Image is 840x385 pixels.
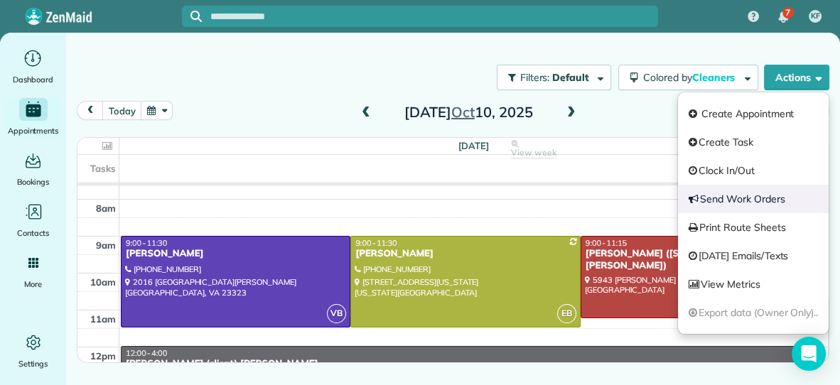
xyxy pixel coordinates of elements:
[497,65,611,90] button: Filters: Default
[451,103,475,121] span: Oct
[96,202,116,214] span: 8am
[17,226,49,240] span: Contacts
[17,175,50,189] span: Bookings
[6,98,60,138] a: Appointments
[678,242,829,270] a: [DATE] Emails/Texts
[520,71,550,84] span: Filters:
[552,71,590,84] span: Default
[102,101,141,120] button: today
[379,104,557,120] h2: [DATE] 10, 2025
[126,348,167,358] span: 12:00 - 4:00
[768,1,798,33] div: 7 unread notifications
[785,7,790,18] span: 7
[458,140,489,151] span: [DATE]
[90,276,116,288] span: 10am
[764,65,829,90] button: Actions
[511,147,556,158] span: View week
[678,185,829,213] a: Send Work Orders
[811,11,820,22] span: KF
[125,248,346,260] div: [PERSON_NAME]
[792,337,826,371] div: Open Intercom Messenger
[643,71,740,84] span: Colored by
[190,11,202,22] svg: Focus search
[678,99,829,128] a: Create Appointment
[182,11,202,22] button: Focus search
[678,213,829,242] a: Print Route Sheets
[6,47,60,87] a: Dashboard
[586,238,627,248] span: 9:00 - 11:15
[327,304,346,323] span: VB
[618,65,758,90] button: Colored byCleaners
[678,156,829,185] a: Clock In/Out
[6,331,60,371] a: Settings
[557,304,576,323] span: EB
[585,248,806,272] div: [PERSON_NAME] ([STREET_ADDRESS][PERSON_NAME])
[90,163,116,174] span: Tasks
[90,313,116,325] span: 11am
[355,238,397,248] span: 9:00 - 11:30
[8,124,59,138] span: Appointments
[126,238,167,248] span: 9:00 - 11:30
[24,277,42,291] span: More
[692,71,738,84] span: Cleaners
[678,128,829,156] a: Create Task
[18,357,48,371] span: Settings
[6,149,60,189] a: Bookings
[13,72,53,87] span: Dashboard
[678,270,829,298] a: View Metrics
[125,358,806,370] div: [PERSON_NAME] (client) [PERSON_NAME]
[77,101,104,120] button: prev
[90,350,116,362] span: 12pm
[490,65,611,90] a: Filters: Default
[355,248,576,260] div: [PERSON_NAME]
[96,239,116,251] span: 9am
[6,200,60,240] a: Contacts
